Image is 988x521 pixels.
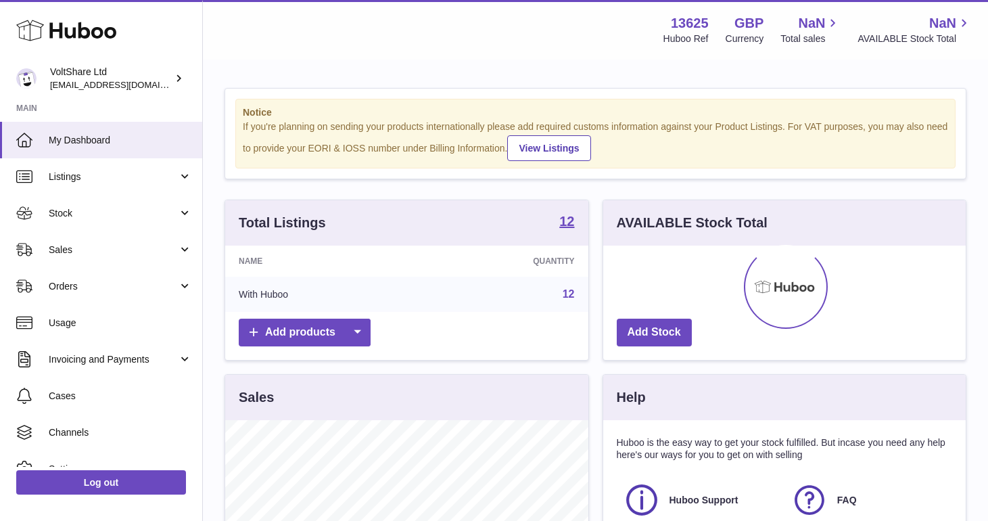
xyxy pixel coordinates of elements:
h3: Total Listings [239,214,326,232]
span: Settings [49,463,192,476]
div: VoltShare Ltd [50,66,172,91]
h3: Sales [239,388,274,407]
strong: GBP [734,14,763,32]
span: Invoicing and Payments [49,353,178,366]
th: Quantity [417,246,588,277]
span: Stock [49,207,178,220]
span: Listings [49,171,178,183]
a: NaN Total sales [780,14,841,45]
div: Currency [726,32,764,45]
span: FAQ [837,494,857,507]
h3: AVAILABLE Stock Total [617,214,768,232]
span: My Dashboard [49,134,192,147]
strong: 12 [559,214,574,228]
a: 12 [563,288,575,300]
a: Huboo Support [624,482,778,518]
span: Channels [49,426,192,439]
span: Usage [49,317,192,330]
td: With Huboo [225,277,417,312]
a: NaN AVAILABLE Stock Total [857,14,972,45]
a: Log out [16,470,186,495]
span: Cases [49,390,192,403]
span: Orders [49,280,178,293]
th: Name [225,246,417,277]
strong: 13625 [671,14,709,32]
a: 12 [559,214,574,231]
img: info@voltshare.co.uk [16,68,37,89]
div: Huboo Ref [663,32,709,45]
span: AVAILABLE Stock Total [857,32,972,45]
div: If you're planning on sending your products internationally please add required customs informati... [243,120,948,161]
a: Add Stock [617,319,692,346]
span: Total sales [780,32,841,45]
a: Add products [239,319,371,346]
strong: Notice [243,106,948,119]
span: [EMAIL_ADDRESS][DOMAIN_NAME] [50,79,199,90]
span: Huboo Support [669,494,738,507]
a: View Listings [507,135,590,161]
p: Huboo is the easy way to get your stock fulfilled. But incase you need any help here's our ways f... [617,436,953,462]
h3: Help [617,388,646,407]
span: NaN [798,14,825,32]
span: NaN [929,14,956,32]
span: Sales [49,244,178,256]
a: FAQ [791,482,945,518]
